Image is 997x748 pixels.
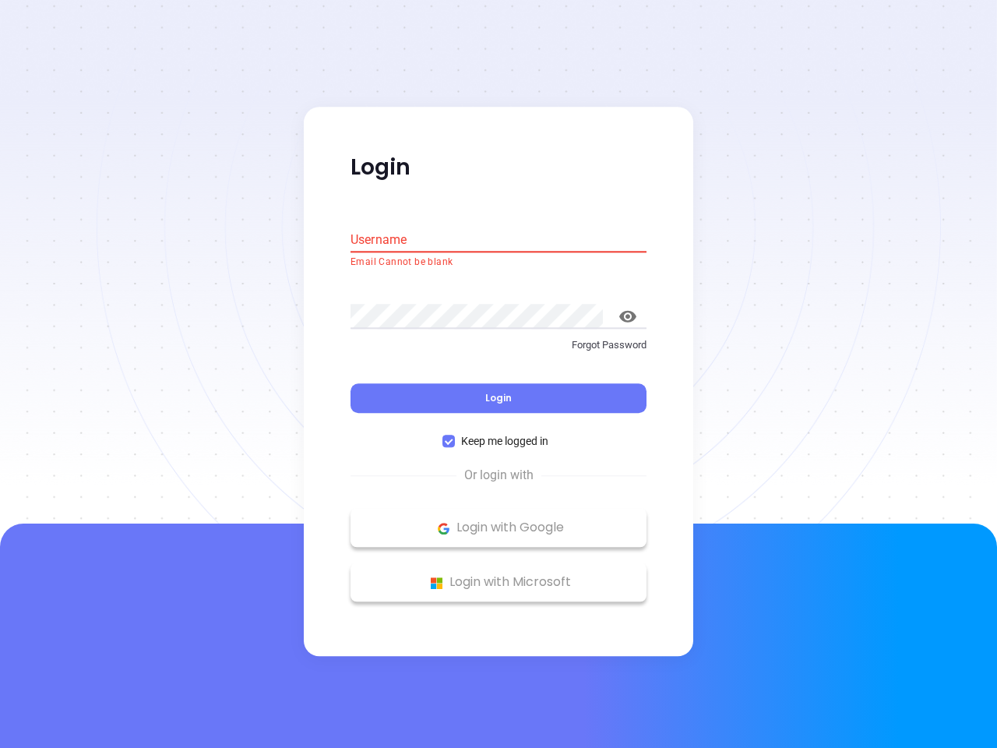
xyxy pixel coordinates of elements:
button: Microsoft Logo Login with Microsoft [351,563,646,602]
a: Forgot Password [351,337,646,365]
button: Login [351,384,646,414]
img: Google Logo [434,519,453,538]
p: Login [351,153,646,182]
img: Microsoft Logo [427,573,446,593]
p: Login with Google [358,517,639,540]
p: Login with Microsoft [358,571,639,595]
button: Google Logo Login with Google [351,509,646,548]
p: Forgot Password [351,337,646,353]
span: Keep me logged in [455,433,555,450]
span: Login [485,392,512,405]
span: Or login with [456,467,541,485]
p: Email Cannot be blank [351,255,646,270]
button: toggle password visibility [609,298,646,335]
